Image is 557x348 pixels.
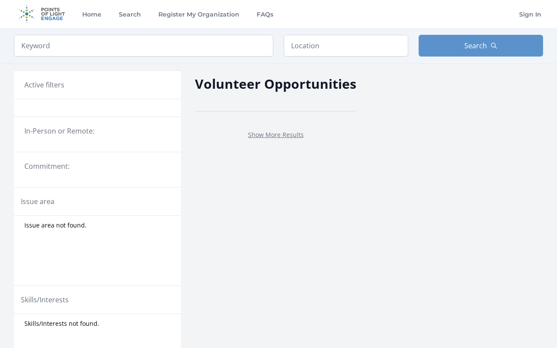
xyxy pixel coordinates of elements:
h2: Volunteer Opportunities [195,74,356,94]
span: Skills/Interests not found. [24,319,99,328]
span: Issue area not found. [24,221,87,230]
legend: Commitment: [24,161,171,171]
legend: Issue area [21,196,54,207]
span: Search [464,40,487,51]
legend: Skills/Interests [21,294,69,305]
h3: Active filters [24,80,64,90]
a: Show More Results [248,130,304,139]
button: Search [419,35,543,57]
input: Location [284,35,408,57]
input: Keyword [14,35,273,57]
legend: In-Person or Remote: [24,126,171,136]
